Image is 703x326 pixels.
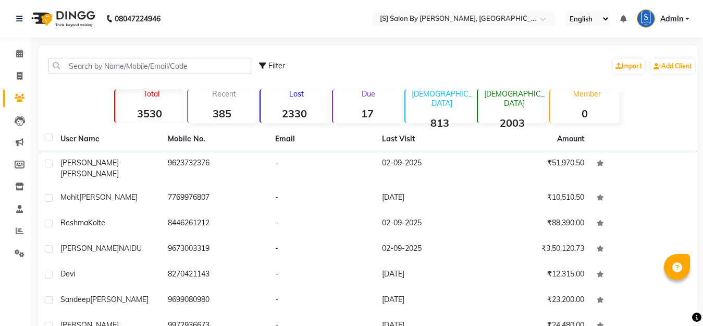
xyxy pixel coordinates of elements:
[483,186,590,211] td: ₹10,510.50
[376,127,483,151] th: Last Visit
[478,116,546,129] strong: 2003
[335,89,401,99] p: Due
[162,262,269,288] td: 8270421143
[269,151,376,186] td: -
[269,288,376,313] td: -
[483,237,590,262] td: ₹3,50,120.73
[483,262,590,288] td: ₹12,315.00
[265,89,329,99] p: Lost
[483,211,590,237] td: ₹88,390.00
[162,186,269,211] td: 7769976807
[405,116,474,129] strong: 813
[48,58,251,74] input: Search by Name/Mobile/Email/Code
[376,151,483,186] td: 02-09-2025
[261,107,329,120] strong: 2330
[79,192,138,202] span: [PERSON_NAME]
[60,269,75,279] span: Devi
[162,288,269,313] td: 9699080980
[60,218,88,227] span: Reshma
[637,9,655,28] img: Admin
[162,237,269,262] td: 9673003319
[376,237,483,262] td: 02-09-2025
[162,211,269,237] td: 8446261212
[115,107,183,120] strong: 3530
[376,186,483,211] td: [DATE]
[269,262,376,288] td: -
[376,211,483,237] td: 02-09-2025
[410,89,474,108] p: [DEMOGRAPHIC_DATA]
[162,151,269,186] td: 9623732376
[90,295,149,304] span: [PERSON_NAME]
[60,192,79,202] span: Mohit
[269,127,376,151] th: Email
[268,61,285,70] span: Filter
[376,262,483,288] td: [DATE]
[27,4,98,33] img: logo
[613,59,645,74] a: Import
[551,127,590,151] th: Amount
[115,4,161,33] b: 08047224946
[651,59,695,74] a: Add Client
[333,107,401,120] strong: 17
[269,237,376,262] td: -
[192,89,256,99] p: Recent
[188,107,256,120] strong: 385
[60,169,119,178] span: [PERSON_NAME]
[269,186,376,211] td: -
[60,158,119,167] span: [PERSON_NAME]
[162,127,269,151] th: Mobile No.
[376,288,483,313] td: [DATE]
[659,284,693,316] iframe: chat widget
[483,151,590,186] td: ₹51,970.50
[269,211,376,237] td: -
[88,218,105,227] span: Kolte
[119,244,142,253] span: NAIDU
[660,14,683,25] span: Admin
[550,107,619,120] strong: 0
[119,89,183,99] p: Total
[554,89,619,99] p: Member
[482,89,546,108] p: [DEMOGRAPHIC_DATA]
[483,288,590,313] td: ₹23,200.00
[60,295,90,304] span: Sandeep
[60,244,119,253] span: [PERSON_NAME]
[54,127,162,151] th: User Name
